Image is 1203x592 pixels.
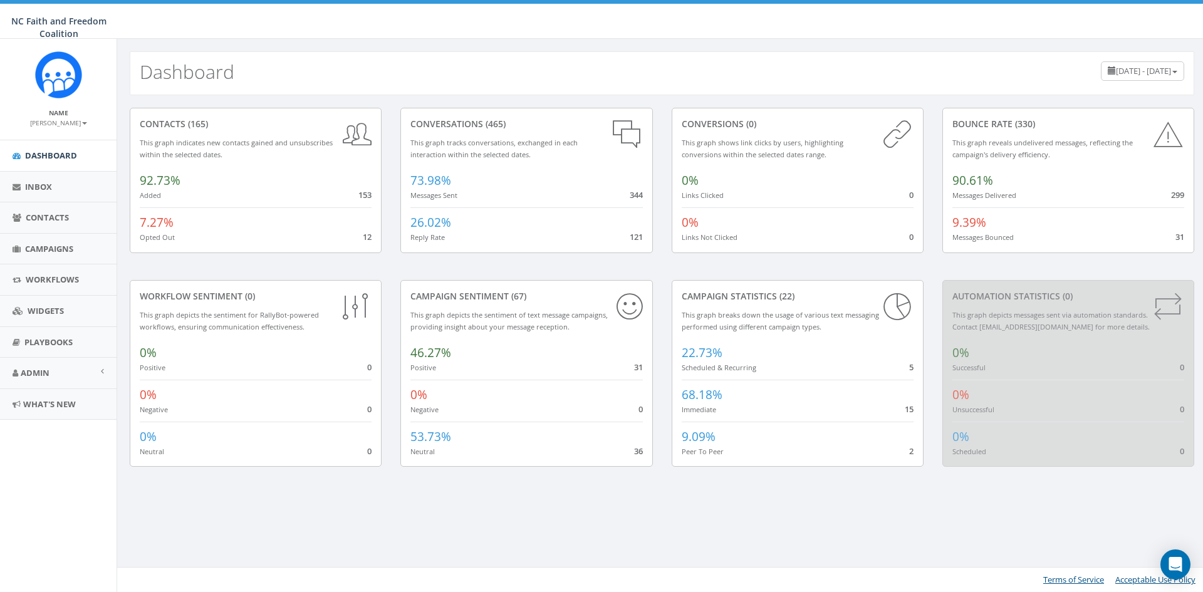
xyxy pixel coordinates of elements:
span: Admin [21,367,49,378]
span: 7.27% [140,214,174,231]
small: Unsuccessful [952,405,994,414]
small: Peer To Peer [682,447,724,456]
span: 68.18% [682,387,722,403]
span: 0% [140,345,157,361]
span: 36 [634,445,643,457]
small: Neutral [410,447,435,456]
span: 9.09% [682,428,716,445]
small: Messages Bounced [952,232,1014,242]
span: Campaigns [25,243,73,254]
span: 0 [367,403,372,415]
small: Messages Sent [410,190,457,200]
span: Contacts [26,212,69,223]
span: 5 [909,361,914,373]
small: This graph depicts messages sent via automation standards. Contact [EMAIL_ADDRESS][DOMAIN_NAME] f... [952,310,1150,331]
a: Acceptable Use Policy [1115,574,1195,585]
span: 73.98% [410,172,451,189]
span: (67) [509,290,526,302]
div: Automation Statistics [952,290,1184,303]
div: Bounce Rate [952,118,1184,130]
small: This graph indicates new contacts gained and unsubscribes within the selected dates. [140,138,333,159]
span: 31 [1175,231,1184,242]
small: Added [140,190,161,200]
span: 0 [367,445,372,457]
span: 31 [634,361,643,373]
span: 9.39% [952,214,986,231]
span: (465) [483,118,506,130]
span: (330) [1013,118,1035,130]
small: Opted Out [140,232,175,242]
span: (0) [744,118,756,130]
small: This graph reveals undelivered messages, reflecting the campaign's delivery efficiency. [952,138,1133,159]
span: 46.27% [410,345,451,361]
span: 0 [909,189,914,200]
div: Workflow Sentiment [140,290,372,303]
span: Playbooks [24,336,73,348]
span: 0% [952,345,969,361]
div: Campaign Statistics [682,290,914,303]
span: 299 [1171,189,1184,200]
small: Scheduled & Recurring [682,363,756,372]
span: 22.73% [682,345,722,361]
span: 0 [1180,403,1184,415]
span: 344 [630,189,643,200]
span: 2 [909,445,914,457]
span: NC Faith and Freedom Coalition [11,15,107,39]
div: Campaign Sentiment [410,290,642,303]
span: (0) [242,290,255,302]
div: conversions [682,118,914,130]
span: 92.73% [140,172,180,189]
a: Terms of Service [1043,574,1104,585]
span: 0% [952,428,969,445]
span: 0 [909,231,914,242]
span: (22) [777,290,794,302]
h2: Dashboard [140,61,234,82]
span: 26.02% [410,214,451,231]
small: Name [49,108,68,117]
span: 0% [410,387,427,403]
span: 53.73% [410,428,451,445]
span: 15 [905,403,914,415]
small: Negative [410,405,439,414]
div: contacts [140,118,372,130]
span: 0 [638,403,643,415]
span: Dashboard [25,150,77,161]
div: conversations [410,118,642,130]
span: What's New [23,398,76,410]
span: (165) [185,118,208,130]
span: Workflows [26,274,79,285]
small: Scheduled [952,447,986,456]
span: 121 [630,231,643,242]
span: 12 [363,231,372,242]
span: 90.61% [952,172,993,189]
small: Messages Delivered [952,190,1016,200]
span: 0% [140,387,157,403]
small: This graph breaks down the usage of various text messaging performed using different campaign types. [682,310,879,331]
small: Negative [140,405,168,414]
span: (0) [1060,290,1073,302]
span: 0 [367,361,372,373]
span: [DATE] - [DATE] [1116,65,1171,76]
small: Reply Rate [410,232,445,242]
span: 0% [952,387,969,403]
span: 153 [358,189,372,200]
small: This graph depicts the sentiment of text message campaigns, providing insight about your message ... [410,310,608,331]
small: Positive [410,363,436,372]
small: This graph shows link clicks by users, highlighting conversions within the selected dates range. [682,138,843,159]
small: Links Not Clicked [682,232,737,242]
span: 0% [682,214,699,231]
small: Successful [952,363,986,372]
span: 0% [682,172,699,189]
img: Rally_Corp_Icon.png [35,51,82,98]
span: 0 [1180,445,1184,457]
span: Widgets [28,305,64,316]
span: 0% [140,428,157,445]
div: Open Intercom Messenger [1160,549,1190,579]
small: Immediate [682,405,716,414]
small: Links Clicked [682,190,724,200]
small: Neutral [140,447,164,456]
small: [PERSON_NAME] [30,118,87,127]
small: This graph tracks conversations, exchanged in each interaction within the selected dates. [410,138,578,159]
a: [PERSON_NAME] [30,117,87,128]
small: Positive [140,363,165,372]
